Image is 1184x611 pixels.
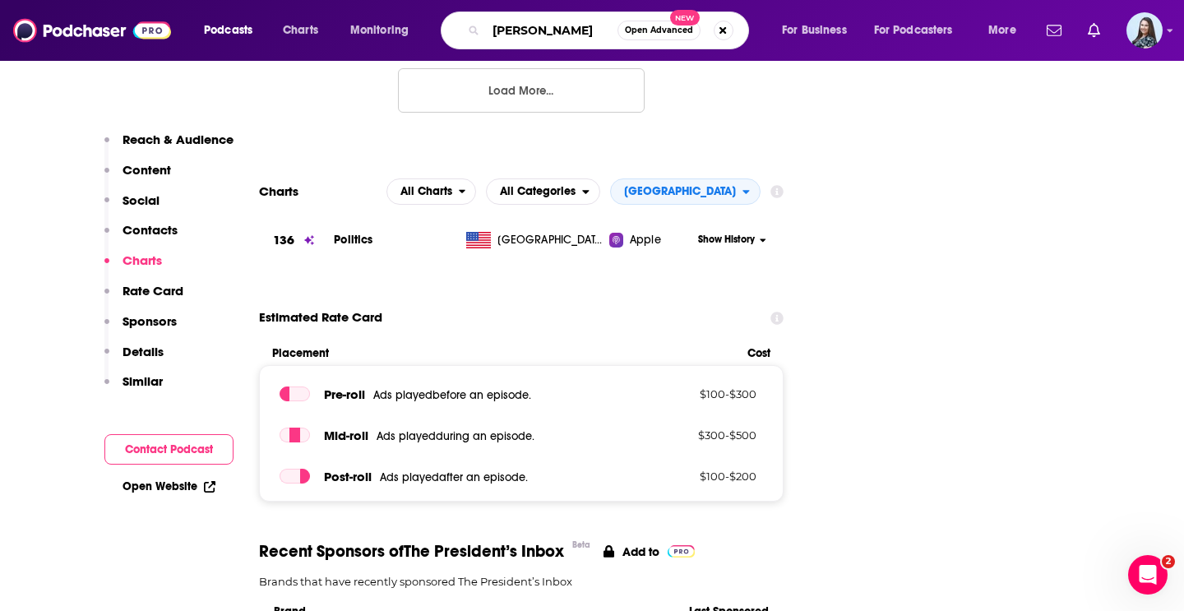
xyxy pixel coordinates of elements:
[123,373,163,389] p: Similar
[123,162,171,178] p: Content
[624,186,736,197] span: [GEOGRAPHIC_DATA]
[456,12,765,49] div: Search podcasts, credits, & more...
[622,544,659,559] p: Add to
[1040,16,1068,44] a: Show notifications dropdown
[273,231,294,250] h3: 136
[670,10,700,25] span: New
[123,479,215,493] a: Open Website
[386,178,477,205] button: open menu
[1126,12,1163,49] img: User Profile
[272,17,328,44] a: Charts
[747,346,770,360] span: Cost
[500,186,576,197] span: All Categories
[650,387,756,400] p: $ 100 - $ 300
[283,19,318,42] span: Charts
[874,19,953,42] span: For Podcasters
[617,21,701,40] button: Open AdvancedNew
[782,19,847,42] span: For Business
[324,387,365,402] span: Pre -roll
[497,232,604,248] span: United States
[770,17,867,44] button: open menu
[123,252,162,268] p: Charts
[486,17,617,44] input: Search podcasts, credits, & more...
[1126,12,1163,49] span: Logged in as brookefortierpr
[123,192,160,208] p: Social
[650,428,756,442] p: $ 300 - $ 500
[123,283,183,299] p: Rate Card
[698,233,755,247] span: Show History
[104,252,162,283] button: Charts
[610,178,761,205] button: open menu
[1162,555,1175,568] span: 2
[259,302,382,333] span: Estimated Rate Card
[259,541,564,562] span: Recent Sponsors of The President’s Inbox
[1126,12,1163,49] button: Show profile menu
[380,470,528,484] span: Ads played after an episode .
[104,344,164,374] button: Details
[192,17,274,44] button: open menu
[398,68,645,113] button: Load More...
[863,17,977,44] button: open menu
[104,222,178,252] button: Contacts
[650,470,756,483] p: $ 100 - $ 200
[610,178,761,205] h2: Countries
[486,178,600,205] button: open menu
[350,19,409,42] span: Monitoring
[1081,16,1107,44] a: Show notifications dropdown
[104,162,171,192] button: Content
[13,15,171,46] img: Podchaser - Follow, Share and Rate Podcasts
[104,132,234,162] button: Reach & Audience
[324,469,372,484] span: Post -roll
[123,132,234,147] p: Reach & Audience
[604,541,695,562] a: Add to
[334,233,372,247] a: Politics
[123,222,178,238] p: Contacts
[988,19,1016,42] span: More
[259,575,784,588] p: Brands that have recently sponsored The President’s Inbox
[104,313,177,344] button: Sponsors
[609,232,692,248] a: Apple
[1128,555,1168,595] iframe: Intercom live chat
[572,539,590,550] div: Beta
[259,183,298,199] h2: Charts
[272,346,733,360] span: Placement
[339,17,430,44] button: open menu
[693,233,772,247] button: Show History
[460,232,610,248] a: [GEOGRAPHIC_DATA]
[123,344,164,359] p: Details
[625,26,693,35] span: Open Advanced
[977,17,1037,44] button: open menu
[123,313,177,329] p: Sponsors
[324,428,368,443] span: Mid -roll
[204,19,252,42] span: Podcasts
[259,218,334,263] a: 136
[104,373,163,404] button: Similar
[377,429,534,443] span: Ads played during an episode .
[386,178,477,205] h2: Platforms
[104,434,234,465] button: Contact Podcast
[373,388,531,402] span: Ads played before an episode .
[486,178,600,205] h2: Categories
[668,545,695,558] img: Pro Logo
[400,186,452,197] span: All Charts
[104,283,183,313] button: Rate Card
[630,232,661,248] span: Apple
[104,192,160,223] button: Social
